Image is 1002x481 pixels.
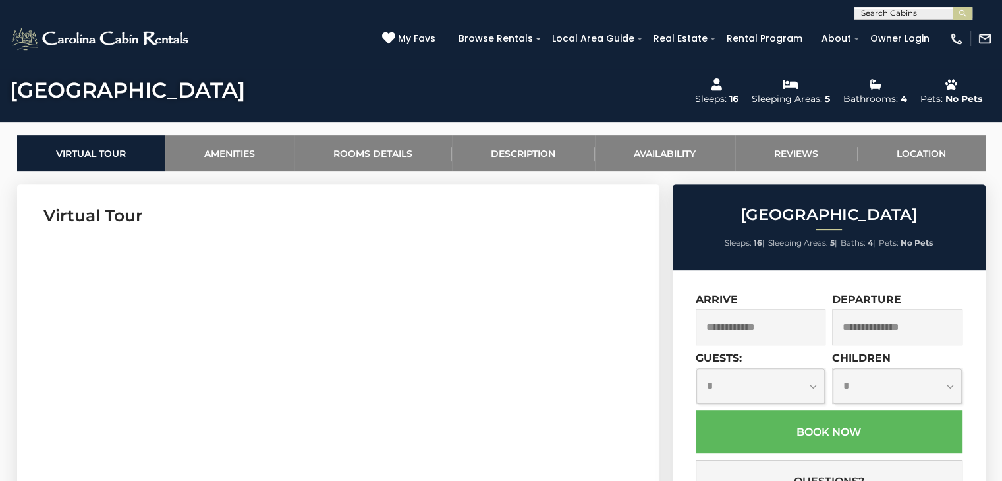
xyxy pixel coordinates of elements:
a: Rental Program [720,28,809,49]
li: | [768,235,837,252]
strong: 4 [868,238,873,248]
strong: 5 [830,238,835,248]
h3: Virtual Tour [43,204,633,227]
a: Description [452,135,595,171]
span: Sleeps: [725,238,752,248]
a: Location [858,135,986,171]
a: Browse Rentals [452,28,540,49]
li: | [725,235,765,252]
a: Virtual Tour [17,135,165,171]
a: Reviews [735,135,858,171]
a: My Favs [382,32,439,46]
img: phone-regular-white.png [949,32,964,46]
span: Baths: [841,238,866,248]
span: Sleeping Areas: [768,238,828,248]
a: About [815,28,858,49]
img: White-1-2.png [10,26,192,52]
a: Amenities [165,135,294,171]
strong: No Pets [901,238,933,248]
a: Local Area Guide [545,28,641,49]
label: Children [832,352,891,364]
li: | [841,235,876,252]
span: Pets: [879,238,899,248]
label: Guests: [696,352,742,364]
strong: 16 [754,238,762,248]
label: Arrive [696,293,738,306]
label: Departure [832,293,901,306]
a: Real Estate [647,28,714,49]
a: Rooms Details [294,135,452,171]
img: mail-regular-white.png [978,32,992,46]
button: Book Now [696,410,962,453]
span: My Favs [398,32,435,45]
a: Owner Login [864,28,936,49]
h2: [GEOGRAPHIC_DATA] [676,206,982,223]
a: Availability [595,135,735,171]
